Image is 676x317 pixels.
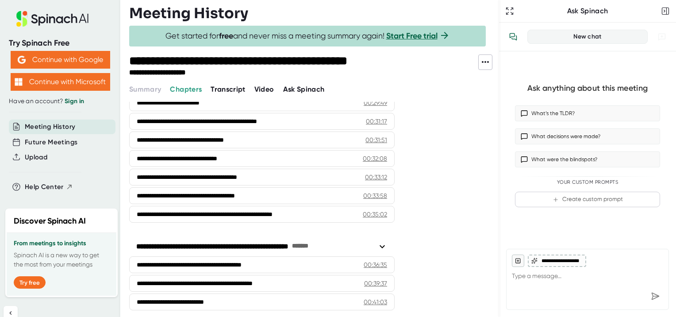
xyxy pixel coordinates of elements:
button: Create custom prompt [515,192,660,207]
button: Transcript [211,84,246,95]
span: Get started for and never miss a meeting summary again! [165,31,450,41]
div: 00:41:03 [364,298,387,306]
button: What decisions were made? [515,128,660,144]
button: Summary [129,84,161,95]
div: Have an account? [9,97,111,105]
button: What’s the TLDR? [515,105,660,121]
img: Aehbyd4JwY73AAAAAElFTkSuQmCC [18,56,26,64]
span: Chapters [170,85,202,93]
button: Upload [25,152,47,162]
button: What were the blindspots? [515,151,660,167]
div: 00:36:35 [364,260,387,269]
button: Expand to Ask Spinach page [503,5,516,17]
div: 00:29:49 [364,98,387,107]
span: Transcript [211,85,246,93]
h3: From meetings to insights [14,240,109,247]
b: free [219,31,233,41]
h2: Discover Spinach AI [14,215,86,227]
span: Summary [129,85,161,93]
button: Help Center [25,182,73,192]
div: 00:31:51 [365,135,387,144]
div: 00:31:17 [366,117,387,126]
a: Sign in [65,97,84,105]
button: Try free [14,276,46,289]
div: 00:32:08 [363,154,387,163]
button: Chapters [170,84,202,95]
button: Continue with Google [11,51,110,69]
h3: Meeting History [129,5,248,22]
div: 00:39:37 [364,279,387,288]
div: Try Spinach Free [9,38,111,48]
button: Future Meetings [25,137,77,147]
button: Close conversation sidebar [659,5,672,17]
span: Video [254,85,274,93]
a: Start Free trial [386,31,438,41]
div: 00:33:12 [365,173,387,182]
button: Continue with Microsoft [11,73,110,91]
span: Help Center [25,182,64,192]
div: Send message [647,288,663,304]
button: Video [254,84,274,95]
div: Ask Spinach [516,7,659,15]
p: Spinach AI is a new way to get the most from your meetings [14,251,109,269]
div: New chat [533,33,642,41]
button: Ask Spinach [283,84,325,95]
button: View conversation history [504,28,522,46]
div: 00:33:58 [363,191,387,200]
button: Meeting History [25,122,75,132]
span: Ask Spinach [283,85,325,93]
div: Ask anything about this meeting [527,83,648,93]
div: Your Custom Prompts [515,179,660,186]
div: 00:35:02 [363,210,387,219]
